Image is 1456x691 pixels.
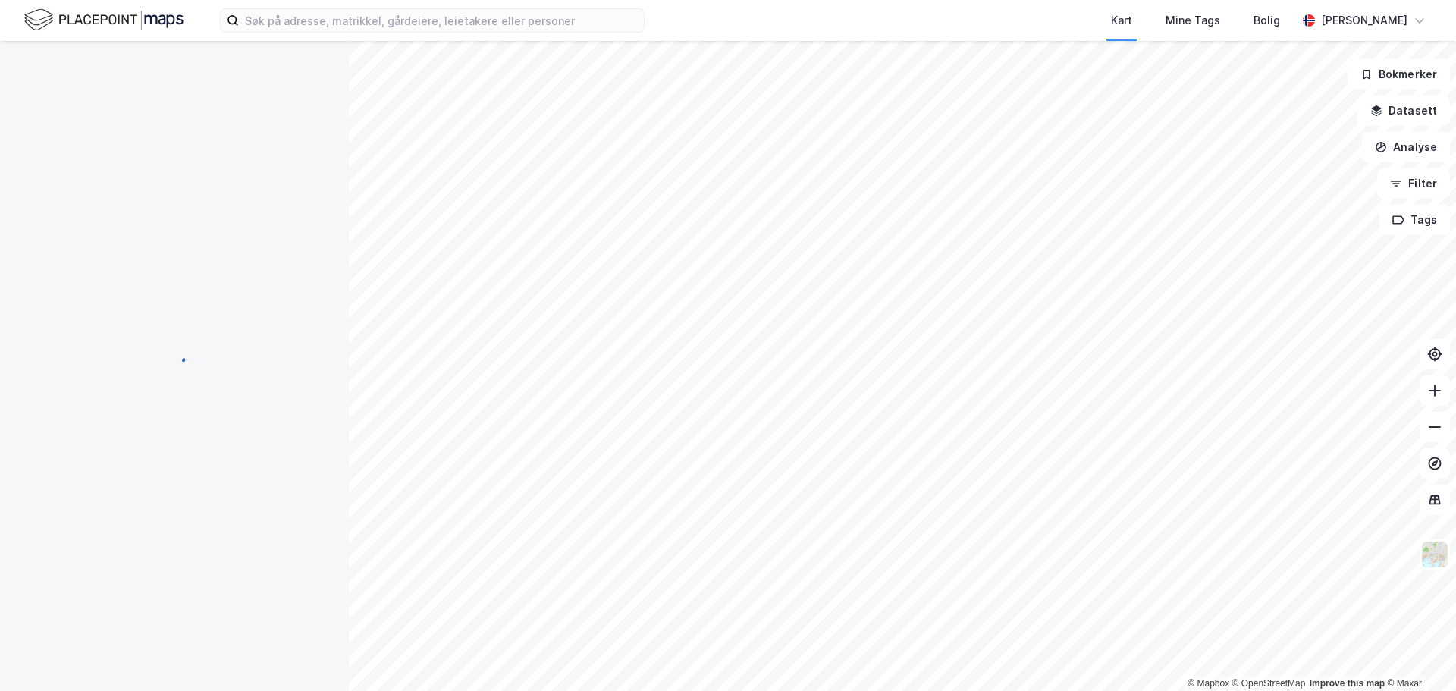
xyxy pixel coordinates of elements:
[1357,96,1450,126] button: Datasett
[1232,678,1306,689] a: OpenStreetMap
[1420,540,1449,569] img: Z
[1362,132,1450,162] button: Analyse
[1377,168,1450,199] button: Filter
[1380,618,1456,691] iframe: Chat Widget
[1379,205,1450,235] button: Tags
[1111,11,1132,30] div: Kart
[1348,59,1450,90] button: Bokmerker
[1310,678,1385,689] a: Improve this map
[1254,11,1280,30] div: Bolig
[162,345,187,369] img: spinner.a6d8c91a73a9ac5275cf975e30b51cfb.svg
[239,9,644,32] input: Søk på adresse, matrikkel, gårdeiere, leietakere eller personer
[1188,678,1229,689] a: Mapbox
[24,7,184,33] img: logo.f888ab2527a4732fd821a326f86c7f29.svg
[1166,11,1220,30] div: Mine Tags
[1321,11,1407,30] div: [PERSON_NAME]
